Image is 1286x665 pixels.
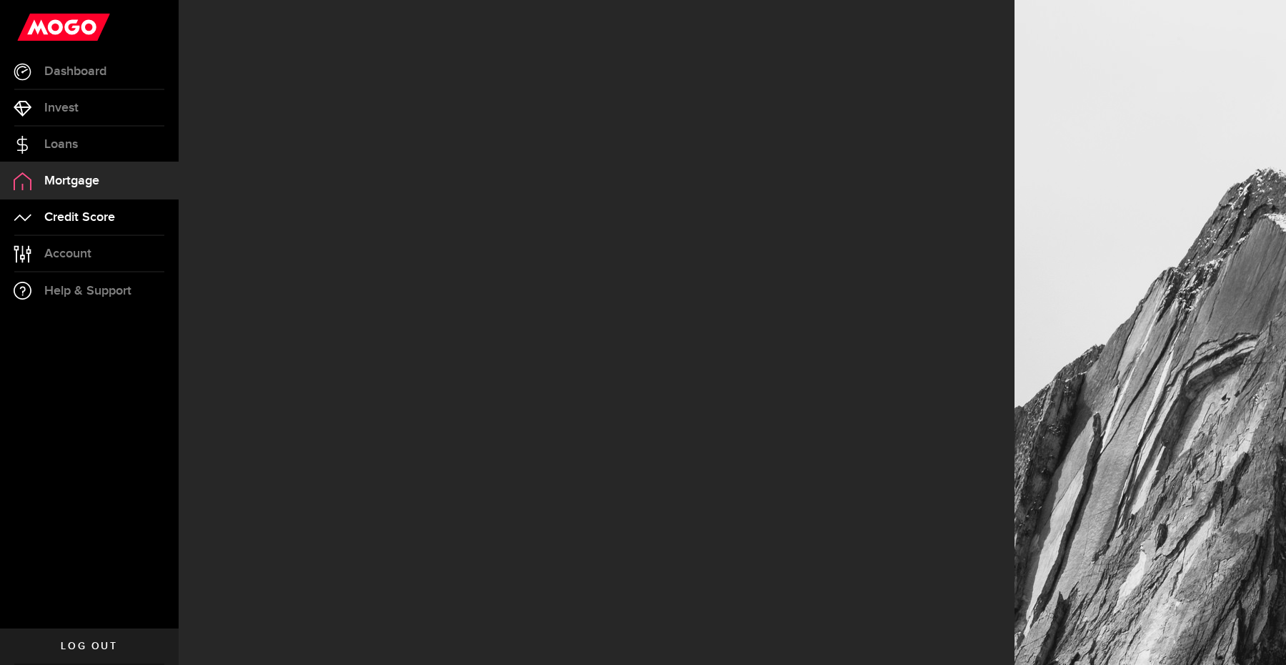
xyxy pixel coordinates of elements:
[11,6,54,49] button: Open LiveChat chat widget
[44,174,99,187] span: Mortgage
[44,138,78,151] span: Loans
[44,285,131,297] span: Help & Support
[44,65,106,78] span: Dashboard
[44,211,115,224] span: Credit Score
[61,641,117,651] span: Log out
[44,247,91,260] span: Account
[44,102,79,114] span: Invest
